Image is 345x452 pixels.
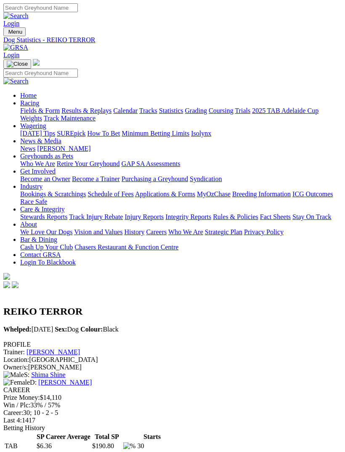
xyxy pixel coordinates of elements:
[20,175,342,183] div: Get Involved
[3,364,342,371] div: [PERSON_NAME]
[260,213,291,220] a: Fact Sheets
[3,27,26,36] button: Toggle navigation
[20,92,37,99] a: Home
[185,107,207,114] a: Grading
[3,401,342,409] div: 33% / 57%
[20,130,55,137] a: [DATE] Tips
[3,409,342,417] div: 30; 10 - 2 - 5
[20,145,35,152] a: News
[20,99,39,107] a: Racing
[232,190,291,198] a: Breeding Information
[3,371,29,378] span: S:
[3,326,53,333] span: [DATE]
[69,213,123,220] a: Track Injury Rebate
[3,409,23,416] span: Career:
[20,160,55,167] a: Who We Are
[3,306,342,317] h2: REIKO TERROR
[20,198,47,205] a: Race Safe
[3,341,342,348] div: PROFILE
[3,3,78,12] input: Search
[3,281,10,288] img: facebook.svg
[209,107,234,114] a: Coursing
[3,348,25,356] span: Trainer:
[37,145,90,152] a: [PERSON_NAME]
[124,228,144,235] a: History
[137,433,167,441] th: Starts
[20,251,61,258] a: Contact GRSA
[3,417,342,424] div: 1417
[3,12,29,20] img: Search
[20,122,46,129] a: Wagering
[20,107,342,122] div: Racing
[74,228,122,235] a: Vision and Values
[44,115,96,122] a: Track Maintenance
[3,36,342,44] div: Dog Statistics - REIKO TERROR
[12,281,19,288] img: twitter.svg
[3,356,342,364] div: [GEOGRAPHIC_DATA]
[159,107,183,114] a: Statistics
[80,326,119,333] span: Black
[20,137,61,144] a: News & Media
[190,175,222,182] a: Syndication
[38,379,92,386] a: [PERSON_NAME]
[244,228,284,235] a: Privacy Policy
[113,107,138,114] a: Calendar
[20,168,56,175] a: Get Involved
[20,160,342,168] div: Greyhounds as Pets
[20,190,86,198] a: Bookings & Scratchings
[3,424,342,432] div: Betting History
[20,213,342,221] div: Care & Integrity
[3,417,22,424] span: Last 4:
[3,20,19,27] a: Login
[137,442,167,450] td: 30
[36,442,91,450] td: $6.36
[292,190,333,198] a: ICG Outcomes
[191,130,211,137] a: Isolynx
[55,326,67,333] b: Sex:
[3,394,342,401] div: $14,110
[146,228,167,235] a: Careers
[20,228,342,236] div: About
[20,107,60,114] a: Fields & Form
[20,130,342,137] div: Wagering
[20,236,57,243] a: Bar & Dining
[8,29,22,35] span: Menu
[88,190,133,198] a: Schedule of Fees
[3,401,30,409] span: Win / Plc:
[122,160,180,167] a: GAP SA Assessments
[36,433,91,441] th: SP Career Average
[125,213,164,220] a: Injury Reports
[135,190,195,198] a: Applications & Forms
[205,228,242,235] a: Strategic Plan
[3,44,28,51] img: GRSA
[61,107,111,114] a: Results & Replays
[20,175,70,182] a: Become an Owner
[27,348,80,356] a: [PERSON_NAME]
[213,213,258,220] a: Rules & Policies
[168,228,203,235] a: Who We Are
[20,115,42,122] a: Weights
[197,190,231,198] a: MyOzChase
[20,221,37,228] a: About
[57,160,120,167] a: Retire Your Greyhound
[3,371,24,379] img: Male
[3,51,19,59] a: Login
[4,442,35,450] td: TAB
[3,69,78,78] input: Search
[3,356,29,363] span: Location:
[92,433,122,441] th: Total SP
[57,130,85,137] a: SUREpick
[20,145,342,152] div: News & Media
[3,326,32,333] b: Whelped:
[72,175,120,182] a: Become a Trainer
[20,259,76,266] a: Login To Blackbook
[3,364,28,371] span: Owner/s:
[74,243,178,251] a: Chasers Restaurant & Function Centre
[3,78,29,85] img: Search
[235,107,250,114] a: Trials
[139,107,157,114] a: Tracks
[20,206,65,213] a: Care & Integrity
[122,130,189,137] a: Minimum Betting Limits
[3,273,10,280] img: logo-grsa-white.png
[252,107,318,114] a: 2025 TAB Adelaide Cup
